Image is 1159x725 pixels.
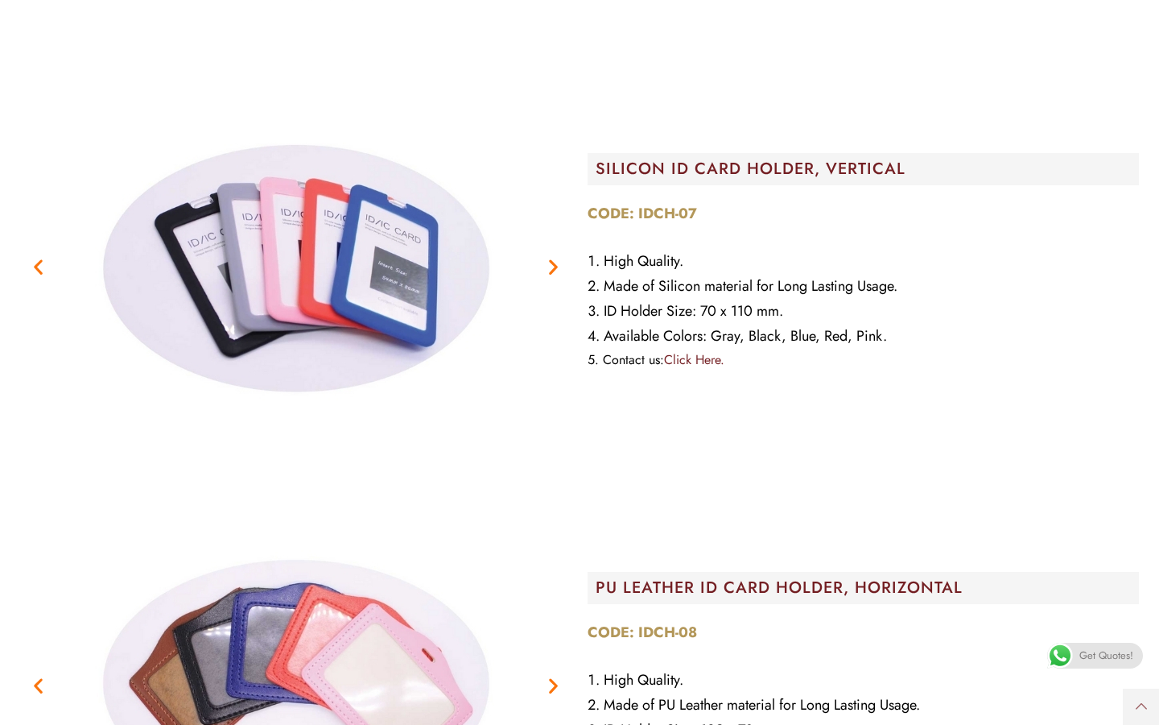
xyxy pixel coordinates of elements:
h2: PU LEATHER ID CARD HOLDER, HORIZONTAL​ [596,580,1139,596]
li: Made of Silicon material for Long Lasting Usage. [588,274,1139,299]
li: ID Holder Size: 70 x 110 mm. [588,299,1139,324]
strong: CODE: IDCH-08 [588,622,697,643]
a: Click Here. [664,350,724,369]
div: Previous slide [28,676,48,696]
div: Image Carousel [20,65,571,468]
h2: SILICON ID CARD HOLDER, VERTICAL​ [596,161,1139,177]
span: Get Quotes! [1079,643,1133,669]
div: 1 / 2 [20,65,571,468]
strong: CODE: IDCH-07 [588,203,697,224]
li: Contact us: [588,349,1139,371]
li: High Quality. [588,668,1139,693]
li: High Quality. [588,249,1139,274]
li: Available Colors: Gray, Black, Blue, Red, Pink. [588,324,1139,349]
li: Made of PU Leather material for Long Lasting Usage. [588,693,1139,718]
div: Next slide [543,676,563,696]
div: Previous slide [28,257,48,277]
img: 9 [95,65,497,468]
div: Next slide [543,257,563,277]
